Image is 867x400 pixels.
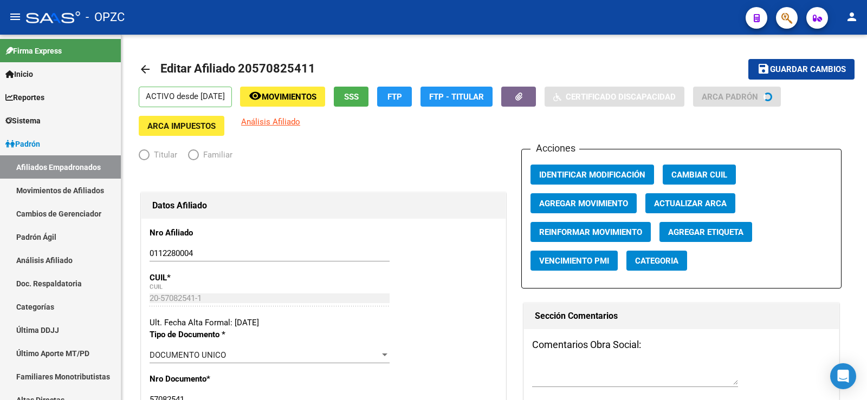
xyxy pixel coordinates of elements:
[5,45,62,57] span: Firma Express
[240,87,325,107] button: Movimientos
[626,251,687,271] button: Categoria
[530,222,651,242] button: Reinformar Movimiento
[150,373,254,385] p: Nro Documento
[539,199,628,208] span: Agregar Movimiento
[671,170,727,180] span: Cambiar CUIL
[150,272,254,284] p: CUIL
[530,193,637,213] button: Agregar Movimiento
[420,87,493,107] button: FTP - Titular
[5,115,41,127] span: Sistema
[635,256,678,266] span: Categoria
[535,307,827,325] h1: Sección Comentarios
[86,5,125,29] span: - OPZC
[377,87,412,107] button: FTP
[530,141,579,156] h3: Acciones
[830,363,856,389] div: Open Intercom Messenger
[241,117,300,127] span: Análisis Afiliado
[160,62,315,75] span: Editar Afiliado 20570825411
[5,91,44,103] span: Reportes
[344,92,359,102] span: SSS
[249,89,262,102] mat-icon: remove_red_eye
[5,68,33,80] span: Inicio
[770,65,846,75] span: Guardar cambios
[139,63,152,76] mat-icon: arrow_back
[663,165,736,185] button: Cambiar CUIL
[150,227,254,239] p: Nro Afiliado
[150,350,226,360] span: DOCUMENTO UNICO
[659,222,752,242] button: Agregar Etiqueta
[530,251,618,271] button: Vencimiento PMI
[654,199,727,208] span: Actualizar ARCA
[150,329,254,340] p: Tipo de Documento *
[545,87,684,107] button: Certificado Discapacidad
[566,92,676,102] span: Certificado Discapacidad
[150,149,177,161] span: Titular
[150,317,497,329] div: Ult. Fecha Alta Formal: [DATE]
[539,256,609,266] span: Vencimiento PMI
[9,10,22,23] mat-icon: menu
[645,193,735,213] button: Actualizar ARCA
[387,92,402,102] span: FTP
[668,227,743,237] span: Agregar Etiqueta
[693,87,781,107] button: ARCA Padrón
[748,59,855,79] button: Guardar cambios
[845,10,858,23] mat-icon: person
[429,92,484,102] span: FTP - Titular
[530,165,654,185] button: Identificar Modificación
[199,149,232,161] span: Familiar
[539,170,645,180] span: Identificar Modificación
[5,138,40,150] span: Padrón
[139,87,232,107] p: ACTIVO desde [DATE]
[147,121,216,131] span: ARCA Impuestos
[532,337,830,352] h3: Comentarios Obra Social:
[152,197,495,214] h1: Datos Afiliado
[702,92,758,102] span: ARCA Padrón
[334,87,368,107] button: SSS
[262,92,316,102] span: Movimientos
[539,227,642,237] span: Reinformar Movimiento
[139,116,224,136] button: ARCA Impuestos
[757,62,770,75] mat-icon: save
[139,152,243,162] mat-radio-group: Elija una opción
